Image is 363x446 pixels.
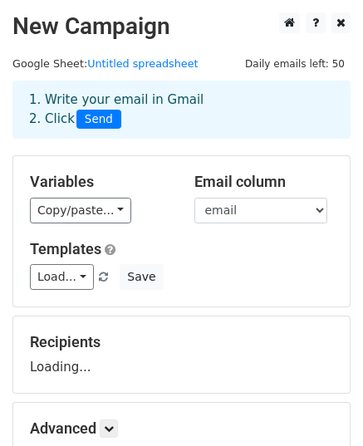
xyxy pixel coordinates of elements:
small: Google Sheet: [12,57,199,70]
div: Loading... [30,333,333,376]
h2: New Campaign [12,12,351,41]
a: Copy/paste... [30,198,131,223]
h5: Recipients [30,333,333,351]
button: Save [120,264,163,290]
span: Send [76,110,121,130]
h5: Advanced [30,419,333,438]
h5: Email column [194,173,334,191]
a: Untitled spreadsheet [87,57,198,70]
a: Load... [30,264,94,290]
h5: Variables [30,173,169,191]
div: 1. Write your email in Gmail 2. Click [17,91,346,129]
span: Daily emails left: 50 [239,55,351,73]
a: Templates [30,240,101,257]
a: Daily emails left: 50 [239,57,351,70]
